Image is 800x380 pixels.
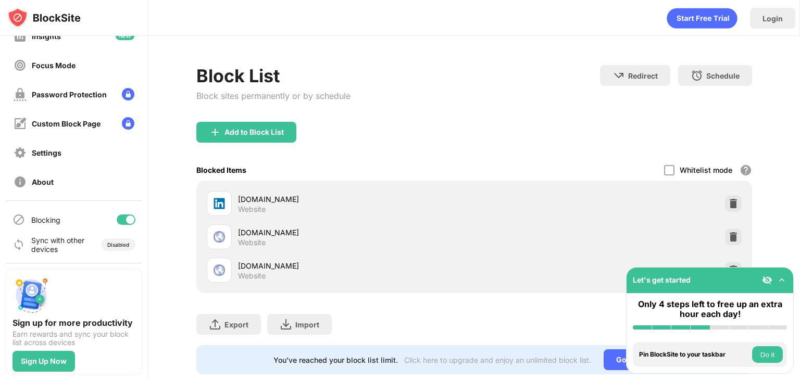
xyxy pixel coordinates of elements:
div: You’ve reached your block list limit. [273,356,398,364]
img: logo-blocksite.svg [7,7,81,28]
div: animation [667,8,737,29]
div: Custom Block Page [32,119,101,128]
div: Disabled [107,242,129,248]
div: Settings [32,148,61,157]
img: blocking-icon.svg [12,213,25,226]
img: lock-menu.svg [122,88,134,100]
div: Whitelist mode [680,166,732,174]
div: Insights [32,32,61,41]
div: Website [238,271,266,281]
div: Blocking [31,216,60,224]
img: push-signup.svg [12,276,50,313]
img: customize-block-page-off.svg [14,117,27,130]
img: favicons [213,231,226,243]
div: Block sites permanently or by schedule [196,91,351,101]
div: Sign Up Now [21,357,67,365]
div: About [32,178,54,186]
div: Website [238,205,266,214]
img: insights-off.svg [14,30,27,43]
div: Pin BlockSite to your taskbar [639,351,749,358]
button: Do it [752,346,783,363]
div: Schedule [706,71,740,80]
img: omni-setup-toggle.svg [777,275,787,285]
img: focus-off.svg [14,59,27,72]
div: Click here to upgrade and enjoy an unlimited block list. [404,356,591,364]
img: sync-icon.svg [12,238,25,251]
div: Focus Mode [32,61,76,70]
div: Add to Block List [224,128,284,136]
img: about-off.svg [14,175,27,188]
img: favicons [213,264,226,276]
div: Let's get started [633,275,691,284]
div: [DOMAIN_NAME] [238,227,474,238]
img: lock-menu.svg [122,117,134,130]
div: Earn rewards and sync your block list across devices [12,330,135,347]
img: eye-not-visible.svg [762,275,772,285]
div: Blocked Items [196,166,246,174]
div: Only 4 steps left to free up an extra hour each day! [633,299,787,319]
img: password-protection-off.svg [14,88,27,101]
div: Login [762,14,783,23]
div: Password Protection [32,90,107,99]
div: Block List [196,65,351,86]
div: Website [238,238,266,247]
img: settings-off.svg [14,146,27,159]
div: Sync with other devices [31,236,85,254]
div: [DOMAIN_NAME] [238,260,474,271]
div: Import [295,320,319,329]
div: Sign up for more productivity [12,318,135,328]
div: [DOMAIN_NAME] [238,194,474,205]
div: Redirect [628,71,658,80]
img: favicons [213,197,226,210]
div: Export [224,320,248,329]
img: new-icon.svg [116,32,134,40]
div: Go Unlimited [604,349,675,370]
